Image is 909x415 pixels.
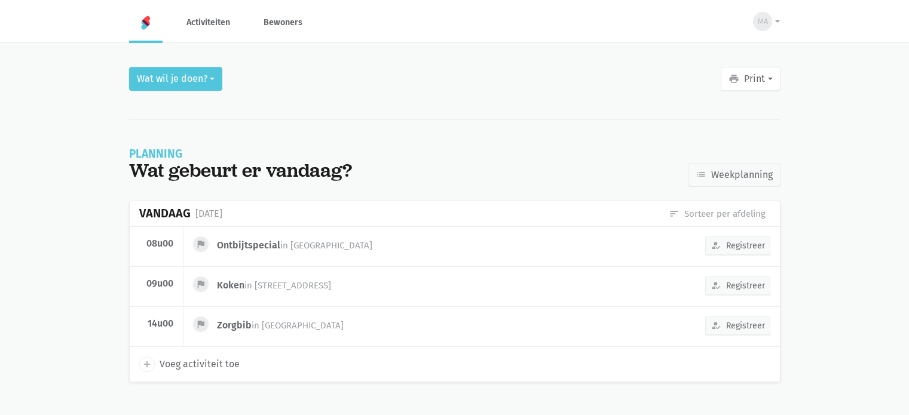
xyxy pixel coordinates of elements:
[195,319,206,330] i: flag
[705,316,770,335] button: Registreer
[705,236,770,255] button: Registreer
[711,240,721,251] i: how_to_reg
[195,279,206,290] i: flag
[139,207,191,220] div: Vandaag
[711,320,721,331] i: how_to_reg
[688,163,781,187] a: Weekplanning
[705,276,770,295] button: Registreer
[696,169,706,180] i: list
[129,149,352,159] div: Planning
[252,320,344,331] span: in [GEOGRAPHIC_DATA]
[758,16,768,27] span: MA
[217,319,353,332] div: Zorgbib
[139,356,240,372] a: add Voeg activiteit toe
[254,2,312,42] a: Bewoners
[129,67,222,91] button: Wat wil je doen?
[129,159,352,182] div: Wat gebeurt er vandaag?
[669,207,766,220] a: Sorteer per afdeling
[721,67,780,91] button: Print
[280,240,372,251] span: in [GEOGRAPHIC_DATA]
[195,239,206,250] i: flag
[217,279,341,292] div: Koken
[139,16,153,30] img: Home
[139,318,174,330] div: 14u00
[177,2,240,42] a: Activiteiten
[217,239,382,252] div: Ontbijtspecial
[139,238,174,250] div: 08u00
[195,206,222,222] div: [DATE]
[244,280,331,291] span: in [STREET_ADDRESS]
[139,278,174,290] div: 09u00
[729,73,739,84] i: print
[142,359,152,370] i: add
[669,208,680,219] i: sort
[160,356,240,372] span: Voeg activiteit toe
[711,280,721,291] i: how_to_reg
[745,8,780,35] button: MA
